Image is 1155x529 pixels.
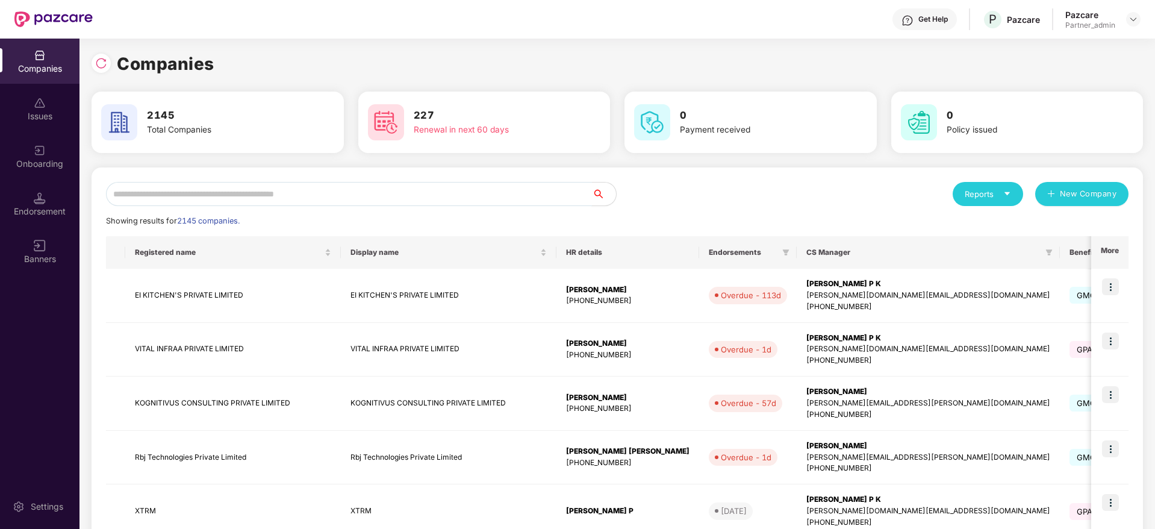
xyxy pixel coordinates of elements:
div: [PERSON_NAME] P [566,506,690,517]
img: svg+xml;base64,PHN2ZyB3aWR0aD0iMTQuNSIgaGVpZ2h0PSIxNC41IiB2aWV3Qm94PSIwIDAgMTYgMTYiIGZpbGw9Im5vbm... [34,192,46,204]
span: GMC [1069,449,1104,466]
div: [PERSON_NAME] P K [806,333,1050,344]
span: 2145 companies. [177,216,240,225]
img: svg+xml;base64,PHN2ZyBpZD0iQ29tcGFuaWVzIiB4bWxucz0iaHR0cDovL3d3dy53My5vcmcvMjAwMC9zdmciIHdpZHRoPS... [34,49,46,61]
img: icon [1102,333,1119,349]
div: Payment received [680,124,832,137]
img: svg+xml;base64,PHN2ZyB4bWxucz0iaHR0cDovL3d3dy53My5vcmcvMjAwMC9zdmciIHdpZHRoPSI2MCIgaGVpZ2h0PSI2MC... [634,104,670,140]
span: Endorsements [709,248,777,257]
span: CS Manager [806,248,1041,257]
div: Overdue - 1d [721,451,771,463]
td: EI KITCHEN'S PRIVATE LIMITED [125,269,341,323]
div: Get Help [918,14,948,24]
button: search [591,182,617,206]
div: Policy issued [947,124,1098,137]
td: KOGNITIVUS CONSULTING PRIVATE LIMITED [341,377,556,431]
span: filter [780,245,792,260]
td: VITAL INFRAA PRIVATE LIMITED [125,323,341,377]
span: filter [782,249,789,256]
img: New Pazcare Logo [14,11,93,27]
img: svg+xml;base64,PHN2ZyB3aWR0aD0iMjAiIGhlaWdodD0iMjAiIHZpZXdCb3g9IjAgMCAyMCAyMCIgZmlsbD0ibm9uZSIgeG... [34,145,46,157]
div: Overdue - 113d [721,289,781,301]
div: [PERSON_NAME][DOMAIN_NAME][EMAIL_ADDRESS][DOMAIN_NAME] [806,343,1050,355]
h3: 0 [947,108,1098,124]
td: Rbj Technologies Private Limited [341,431,556,485]
div: [PERSON_NAME] P K [806,494,1050,506]
span: search [591,189,616,199]
td: VITAL INFRAA PRIVATE LIMITED [341,323,556,377]
div: [PHONE_NUMBER] [806,301,1050,313]
span: New Company [1060,188,1117,200]
span: Display name [350,248,538,257]
img: svg+xml;base64,PHN2ZyB4bWxucz0iaHR0cDovL3d3dy53My5vcmcvMjAwMC9zdmciIHdpZHRoPSI2MCIgaGVpZ2h0PSI2MC... [368,104,404,140]
img: icon [1102,278,1119,295]
span: Showing results for [106,216,240,225]
div: Renewal in next 60 days [414,124,565,137]
div: [PERSON_NAME] [806,440,1050,452]
img: icon [1102,386,1119,403]
div: Partner_admin [1065,20,1115,30]
div: [PERSON_NAME][EMAIL_ADDRESS][PERSON_NAME][DOMAIN_NAME] [806,398,1050,409]
img: svg+xml;base64,PHN2ZyBpZD0iSXNzdWVzX2Rpc2FibGVkIiB4bWxucz0iaHR0cDovL3d3dy53My5vcmcvMjAwMC9zdmciIH... [34,97,46,109]
div: [PERSON_NAME][DOMAIN_NAME][EMAIL_ADDRESS][DOMAIN_NAME] [806,506,1050,517]
div: [PHONE_NUMBER] [566,403,690,415]
span: filter [1045,249,1053,256]
span: GMC [1069,395,1104,412]
img: icon [1102,494,1119,511]
span: caret-down [1003,190,1011,198]
td: EI KITCHEN'S PRIVATE LIMITED [341,269,556,323]
h1: Companies [117,51,214,77]
th: HR details [556,236,699,269]
div: [PHONE_NUMBER] [566,295,690,307]
img: svg+xml;base64,PHN2ZyBpZD0iSGVscC0zMngzMiIgeG1sbnM9Imh0dHA6Ly93d3cudzMub3JnLzIwMDAvc3ZnIiB3aWR0aD... [901,14,914,27]
div: [PERSON_NAME][EMAIL_ADDRESS][PERSON_NAME][DOMAIN_NAME] [806,452,1050,463]
div: [PERSON_NAME] [PERSON_NAME] [566,446,690,457]
span: GPA [1069,341,1100,358]
td: Rbj Technologies Private Limited [125,431,341,485]
h3: 0 [680,108,832,124]
img: svg+xml;base64,PHN2ZyB4bWxucz0iaHR0cDovL3d3dy53My5vcmcvMjAwMC9zdmciIHdpZHRoPSI2MCIgaGVpZ2h0PSI2MC... [101,104,137,140]
div: Overdue - 1d [721,343,771,355]
div: Total Companies [147,124,299,137]
div: Reports [965,188,1011,200]
img: svg+xml;base64,PHN2ZyB4bWxucz0iaHR0cDovL3d3dy53My5vcmcvMjAwMC9zdmciIHdpZHRoPSI2MCIgaGVpZ2h0PSI2MC... [901,104,937,140]
div: Overdue - 57d [721,397,776,409]
div: Pazcare [1007,14,1040,25]
div: Pazcare [1065,9,1115,20]
img: svg+xml;base64,PHN2ZyBpZD0iUmVsb2FkLTMyeDMyIiB4bWxucz0iaHR0cDovL3d3dy53My5vcmcvMjAwMC9zdmciIHdpZH... [95,57,107,69]
div: [PERSON_NAME] [806,386,1050,398]
div: [PERSON_NAME] [566,392,690,404]
span: filter [1043,245,1055,260]
div: [PHONE_NUMBER] [566,349,690,361]
img: svg+xml;base64,PHN2ZyBpZD0iRHJvcGRvd24tMzJ4MzIiIHhtbG5zPSJodHRwOi8vd3d3LnczLm9yZy8yMDAwL3N2ZyIgd2... [1129,14,1138,24]
span: GMC [1069,287,1104,304]
div: [DATE] [721,505,747,517]
th: Display name [341,236,556,269]
div: [PHONE_NUMBER] [806,517,1050,528]
div: [PHONE_NUMBER] [806,463,1050,474]
h3: 2145 [147,108,299,124]
th: Registered name [125,236,341,269]
div: [PERSON_NAME] [566,338,690,349]
img: icon [1102,440,1119,457]
div: [PERSON_NAME][DOMAIN_NAME][EMAIL_ADDRESS][DOMAIN_NAME] [806,290,1050,301]
th: More [1091,236,1129,269]
img: svg+xml;base64,PHN2ZyBpZD0iU2V0dGluZy0yMHgyMCIgeG1sbnM9Imh0dHA6Ly93d3cudzMub3JnLzIwMDAvc3ZnIiB3aW... [13,501,25,513]
button: plusNew Company [1035,182,1129,206]
div: Settings [27,501,67,513]
span: Registered name [135,248,322,257]
span: GPA [1069,503,1100,520]
span: plus [1047,190,1055,199]
div: [PERSON_NAME] [566,284,690,296]
td: KOGNITIVUS CONSULTING PRIVATE LIMITED [125,377,341,431]
h3: 227 [414,108,565,124]
div: [PERSON_NAME] P K [806,278,1050,290]
div: [PHONE_NUMBER] [806,409,1050,421]
span: P [989,12,997,27]
div: [PHONE_NUMBER] [566,457,690,469]
div: [PHONE_NUMBER] [806,355,1050,366]
img: svg+xml;base64,PHN2ZyB3aWR0aD0iMTYiIGhlaWdodD0iMTYiIHZpZXdCb3g9IjAgMCAxNiAxNiIgZmlsbD0ibm9uZSIgeG... [34,240,46,252]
